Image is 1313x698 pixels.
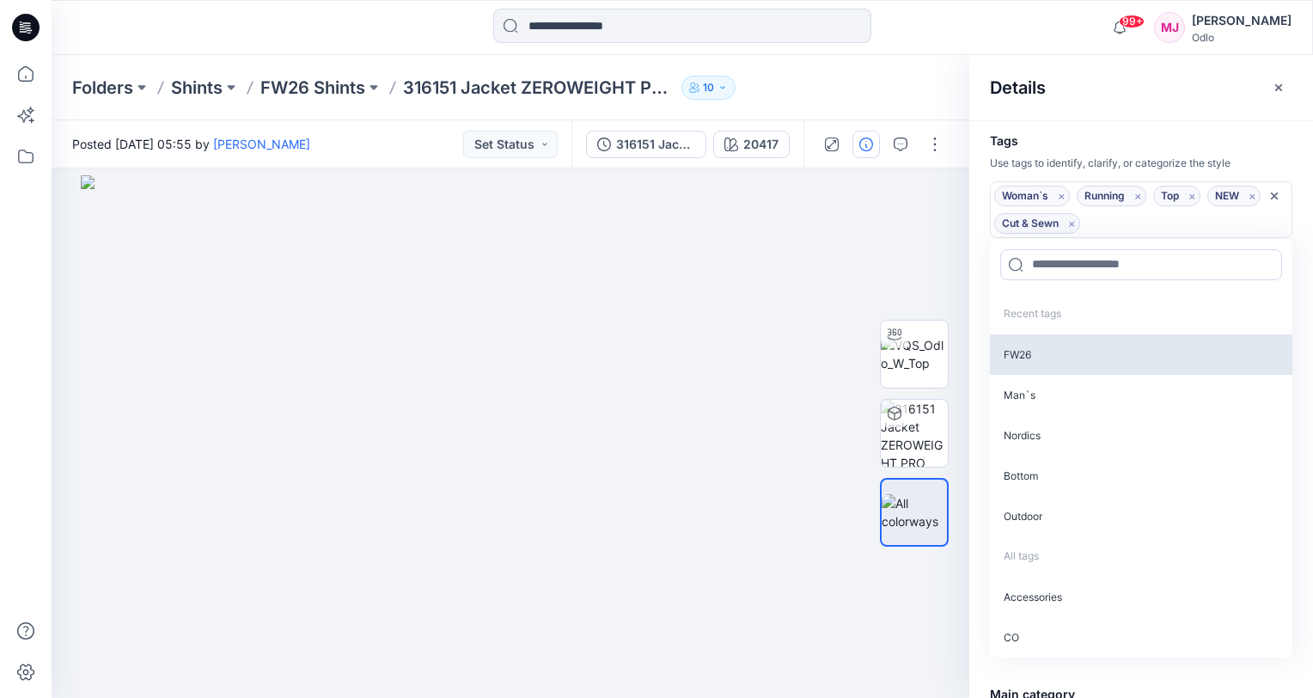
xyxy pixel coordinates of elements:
[171,76,223,100] a: Shints
[882,494,947,530] img: All colorways
[1051,185,1072,206] div: Remove tag
[743,135,779,154] div: 20417
[1267,189,1281,203] div: Remove all tags
[1002,186,1062,206] span: Woman`s
[1192,31,1292,44] div: Odlo
[72,76,133,100] a: Folders
[990,456,1292,496] p: Bottom
[969,134,1313,149] h4: Tags
[1127,185,1149,206] div: Remove tag
[1185,189,1200,204] svg: Remove tag
[1054,189,1069,204] svg: Remove tag
[81,175,940,698] img: eyJhbGciOiJIUzI1NiIsImtpZCI6IjAiLCJzbHQiOiJzZXMiLCJ0eXAiOiJKV1QifQ.eyJkYXRhIjp7InR5cGUiOiJzdG9yYW...
[990,577,1292,617] p: Accessories
[703,78,714,97] p: 10
[1084,186,1139,206] span: Running
[1131,189,1145,204] svg: Remove tag
[403,76,675,100] p: 316151 Jacket ZEROWEIGHT PRO WINDPROOF_SMS_3D
[852,131,880,158] button: Details
[616,135,695,154] div: 316151 Jacket ZEROWEIGHT PRO WINDPROOF_SMS_3D
[990,294,1061,334] p: Recent tags
[1061,212,1083,234] div: Remove tag
[260,76,365,100] a: FW26 Shints
[1002,213,1072,234] span: Cut & Sewn
[990,496,1292,536] p: Outdoor
[1154,12,1185,43] div: MJ
[990,536,1039,577] p: All tags
[1182,185,1203,206] div: Remove tag
[213,137,310,151] a: [PERSON_NAME]
[990,617,1292,658] p: CO
[586,131,706,158] button: 316151 Jacket ZEROWEIGHT PRO WINDPROOF_SMS_3D
[990,375,1292,415] p: Man`s
[72,135,310,153] span: Posted [DATE] 05:55 by
[990,415,1292,456] p: Nordics
[1119,15,1145,28] span: 99+
[1161,186,1193,206] span: Top
[713,131,790,158] button: 20417
[1242,185,1263,206] div: Remove tag
[1192,10,1292,31] div: [PERSON_NAME]
[1245,189,1260,204] svg: Remove tag
[881,400,948,467] img: 316151 Jacket ZEROWEIGHT PRO WINDPROOF_SMS_3D 20417
[969,156,1313,171] p: Use tags to identify, clarify, or categorize the style
[990,77,1046,98] h2: Details
[681,76,736,100] button: 10
[990,334,1292,375] p: FW26
[1065,217,1079,231] svg: Remove tag
[1215,186,1253,206] span: NEW
[881,336,948,372] img: VQS_Odlo_W_Top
